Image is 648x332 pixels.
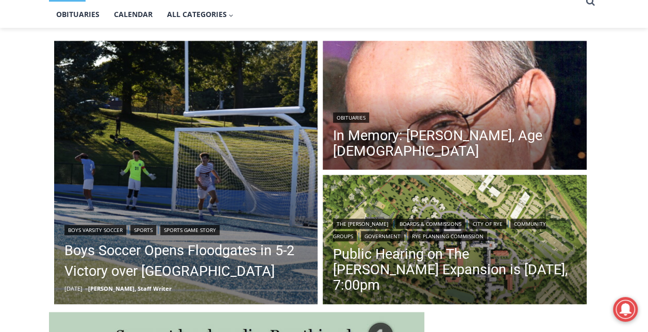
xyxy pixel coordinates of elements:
[88,285,172,292] a: [PERSON_NAME], Staff Writer
[333,217,576,241] div: | | | | |
[333,246,576,293] a: Public Hearing on The [PERSON_NAME] Expansion is [DATE], 7:00pm
[260,1,487,100] div: "[PERSON_NAME] and I covered the [DATE] Parade, which was a really eye opening experience as I ha...
[333,128,576,159] a: In Memory: [PERSON_NAME], Age [DEMOGRAPHIC_DATA]
[270,103,478,126] span: Intern @ [DOMAIN_NAME]
[323,175,587,307] a: Read More Public Hearing on The Osborn Expansion is Tuesday, 7:00pm
[248,100,500,128] a: Intern @ [DOMAIN_NAME]
[396,219,465,229] a: Boards & Commissions
[64,285,82,292] time: [DATE]
[361,231,404,241] a: Government
[130,225,156,235] a: Sports
[54,41,318,305] img: (PHOTO: Rye Boys Soccer's Connor Dehmer (#25) scored the game-winning goal to help the Garnets de...
[54,41,318,305] a: Read More Boys Soccer Opens Floodgates in 5-2 Victory over Westlake
[323,41,587,173] a: Read More In Memory: Donald J. Demas, Age 90
[160,225,220,235] a: Sports Game Story
[64,223,308,235] div: | |
[333,219,392,229] a: The [PERSON_NAME]
[64,240,308,281] a: Boys Soccer Opens Floodgates in 5-2 Victory over [GEOGRAPHIC_DATA]
[49,2,107,27] a: Obituaries
[1,104,104,128] a: Open Tues. - Sun. [PHONE_NUMBER]
[3,106,101,145] span: Open Tues. - Sun. [PHONE_NUMBER]
[64,225,126,235] a: Boys Varsity Soccer
[323,175,587,307] img: (PHOTO: Illustrative plan of The Osborn's proposed site plan from the July 10, 2025 planning comm...
[107,2,160,27] a: Calendar
[408,231,487,241] a: Rye Planning Commission
[160,2,241,27] button: Child menu of All Categories
[85,285,88,292] span: –
[106,64,152,123] div: "the precise, almost orchestrated movements of cutting and assembling sushi and [PERSON_NAME] mak...
[469,219,506,229] a: City of Rye
[333,112,369,123] a: Obituaries
[323,41,587,173] img: Obituary - Donald J. Demas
